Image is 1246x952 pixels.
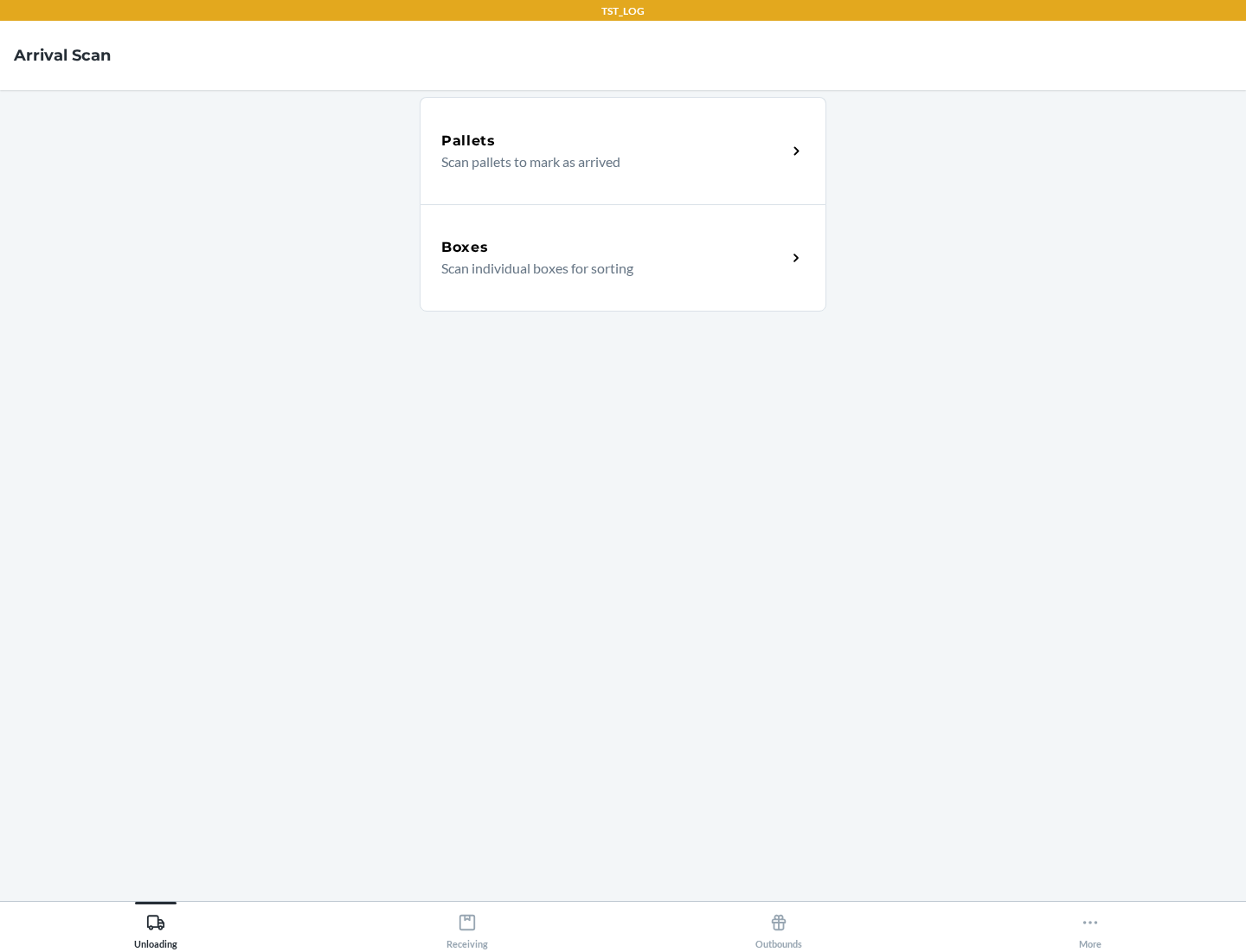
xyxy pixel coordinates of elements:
p: Scan pallets to mark as arrived [441,151,773,172]
a: PalletsScan pallets to mark as arrived [420,97,826,204]
h5: Boxes [441,237,489,258]
div: More [1079,906,1101,949]
p: TST_LOG [601,3,645,19]
h5: Pallets [441,131,496,151]
button: Outbounds [623,902,934,949]
div: Receiving [446,906,488,949]
div: Unloading [134,906,177,949]
button: Receiving [311,902,623,949]
button: More [934,902,1246,949]
a: BoxesScan individual boxes for sorting [420,204,826,312]
p: Scan individual boxes for sorting [441,258,773,279]
h4: Arrival Scan [14,44,111,67]
div: Outbounds [755,906,802,949]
